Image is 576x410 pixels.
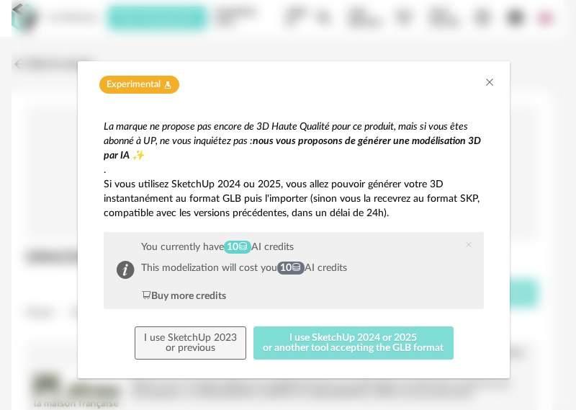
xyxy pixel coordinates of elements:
[484,76,495,91] button: Close
[224,241,251,254] span: 10
[163,79,172,91] span: Flask icon
[141,262,347,275] div: This modelization will cost you AI credits
[253,326,454,360] button: I use SketchUp 2024 or 2025or another tool accepting the GLB format
[104,122,468,146] em: La marque ne propose pas encore de 3D Haute Qualité pour ce produit, mais si vous êtes abonné à U...
[78,61,510,378] div: dialog
[107,79,161,91] span: Experimental
[141,289,226,303] div: Buy more credits
[135,326,247,360] button: I use SketchUp 2023or previous
[141,241,347,254] div: You currently have AI credits
[277,262,305,275] span: 10
[104,163,484,177] p: .
[104,136,481,161] em: nous vous proposons de générer une modélisation 3D par IA ✨
[104,177,484,220] p: Si vous utilisez SketchUp 2024 ou 2025, vous allez pouvoir générer votre 3D instantanément au for...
